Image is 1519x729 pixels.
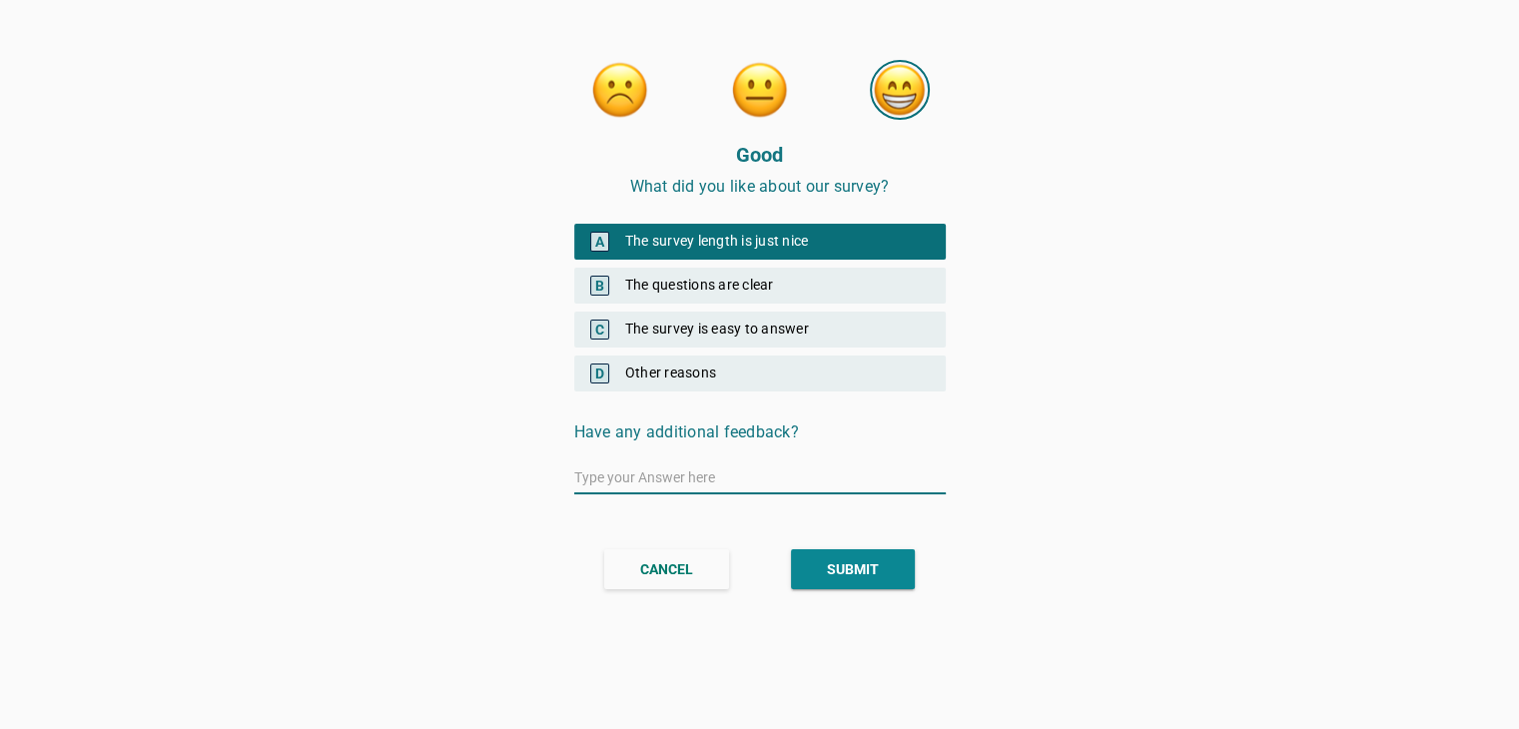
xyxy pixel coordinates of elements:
strong: Good [736,143,784,167]
button: SUBMIT [791,549,915,589]
span: C [590,320,609,340]
span: D [590,364,609,383]
div: The survey is easy to answer [574,312,946,348]
div: Other reasons [574,356,946,391]
div: The questions are clear [574,268,946,304]
div: The survey length is just nice [574,224,946,260]
button: CANCEL [604,549,729,589]
div: CANCEL [640,559,693,580]
span: Have any additional feedback? [574,422,799,441]
input: Type your Answer here [574,461,946,493]
span: B [590,276,609,296]
span: What did you like about our survey? [630,177,890,196]
div: SUBMIT [827,559,879,580]
span: A [590,232,609,252]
